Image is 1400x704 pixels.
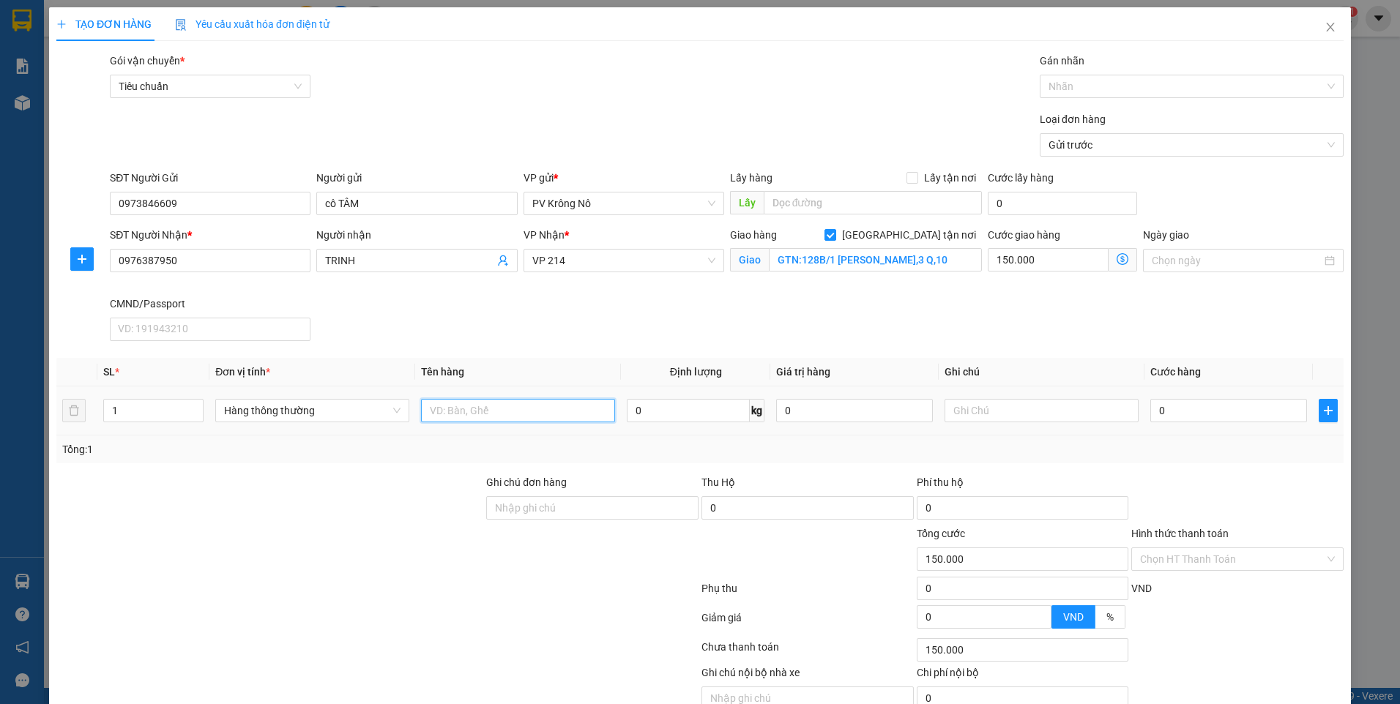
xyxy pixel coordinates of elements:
[1117,253,1128,265] span: dollar-circle
[421,399,615,422] input: VD: Bàn, Ghế
[730,172,772,184] span: Lấy hàng
[701,664,914,686] div: Ghi chú nội bộ nhà xe
[988,248,1109,272] input: Cước giao hàng
[110,296,310,312] div: CMND/Passport
[62,441,540,457] div: Tổng: 1
[316,170,517,186] div: Người gửi
[918,170,982,186] span: Lấy tận nơi
[836,227,982,243] span: [GEOGRAPHIC_DATA] tận nơi
[701,476,735,488] span: Thu Hộ
[1063,611,1084,623] span: VND
[700,610,915,635] div: Giảm giá
[1131,583,1152,594] span: VND
[917,664,1129,686] div: Chi phí nội bộ
[939,358,1144,386] th: Ghi chú
[316,227,517,243] div: Người nhận
[524,170,724,186] div: VP gửi
[730,229,777,241] span: Giao hàng
[730,191,764,214] span: Lấy
[1040,113,1106,125] label: Loại đơn hàng
[750,399,764,422] span: kg
[1106,611,1114,623] span: %
[1143,229,1189,241] label: Ngày giao
[532,250,715,272] span: VP 214
[1152,252,1322,269] input: Ngày giao
[71,253,93,265] span: plus
[224,400,401,422] span: Hàng thông thường
[700,580,915,606] div: Phụ thu
[700,639,915,664] div: Chưa thanh toán
[988,172,1054,184] label: Cước lấy hàng
[776,399,933,422] input: 0
[988,229,1060,241] label: Cước giao hàng
[524,229,565,241] span: VP Nhận
[1310,7,1351,48] button: Close
[486,496,699,520] input: Ghi chú đơn hàng
[215,366,270,378] span: Đơn vị tính
[119,75,302,97] span: Tiêu chuẩn
[175,19,187,31] img: icon
[110,227,310,243] div: SĐT Người Nhận
[776,366,830,378] span: Giá trị hàng
[764,191,983,214] input: Dọc đường
[497,255,509,266] span: user-add
[670,366,722,378] span: Định lượng
[945,399,1139,422] input: Ghi Chú
[421,366,464,378] span: Tên hàng
[56,18,152,30] span: TẠO ĐƠN HÀNG
[1040,55,1084,67] label: Gán nhãn
[1131,528,1229,539] label: Hình thức thanh toán
[1319,405,1337,416] span: plus
[110,170,310,186] div: SĐT Người Gửi
[532,192,715,214] span: PV Krông Nô
[56,19,67,29] span: plus
[70,247,94,271] button: plus
[769,248,983,272] input: Giao tận nơi
[917,528,965,539] span: Tổng cước
[62,399,86,422] button: delete
[1319,399,1338,422] button: plus
[1150,366,1201,378] span: Cước hàng
[1325,21,1336,33] span: close
[103,366,115,378] span: SL
[988,192,1137,215] input: Cước lấy hàng
[1049,134,1335,156] span: Gửi trước
[917,474,1129,496] div: Phí thu hộ
[730,248,769,272] span: Giao
[175,18,329,30] span: Yêu cầu xuất hóa đơn điện tử
[110,55,185,67] span: Gói vận chuyển
[486,476,567,488] label: Ghi chú đơn hàng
